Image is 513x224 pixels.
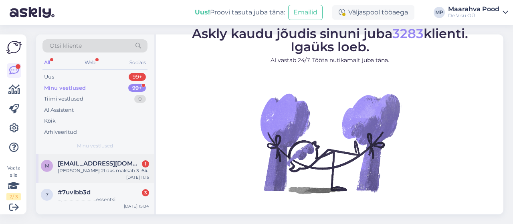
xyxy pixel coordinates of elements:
div: Web [83,57,97,68]
div: De Visu OÜ [448,12,499,19]
div: [PERSON_NAME] 2l üks maksab 3 .64 [58,167,149,174]
div: All [42,57,52,68]
span: Otsi kliente [50,42,82,50]
div: 99+ [128,84,146,92]
div: Väljaspool tööaega [332,5,414,20]
div: Tiimi vestlused [44,95,83,103]
img: No Chat active [258,71,402,215]
div: Proovi tasuta juba täna: [195,8,285,17]
div: MP [434,7,445,18]
span: Askly kaudu jõudis sinuni juba klienti. Igaüks loeb. [192,26,468,54]
div: Socials [128,57,147,68]
div: 2 / 3 [6,193,21,200]
a: Maarahva PoodDe Visu OÜ [448,6,508,19]
div: Arhiveeritud [44,128,77,136]
div: Minu vestlused [44,84,86,92]
span: m [45,163,49,169]
div: ...,............................essentsi [58,196,149,203]
div: Uus [44,73,54,81]
b: Uus! [195,8,210,16]
div: 99+ [129,73,146,81]
span: Minu vestlused [77,142,113,149]
div: 3 [142,189,149,196]
div: [DATE] 15:04 [124,203,149,209]
span: #7uvlbb3d [58,189,91,196]
img: Askly Logo [6,41,22,54]
div: AI Assistent [44,106,74,114]
div: Kõik [44,117,56,125]
span: 3283 [392,26,424,41]
div: [DATE] 11:15 [126,174,149,180]
div: 1 [142,160,149,167]
p: AI vastab 24/7. Tööta nutikamalt juba täna. [192,56,468,65]
div: Vaata siia [6,164,21,200]
button: Emailid [288,5,323,20]
span: 7 [46,192,48,198]
span: mart@bec.ee [58,160,141,167]
div: 0 [134,95,146,103]
div: Maarahva Pood [448,6,499,12]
